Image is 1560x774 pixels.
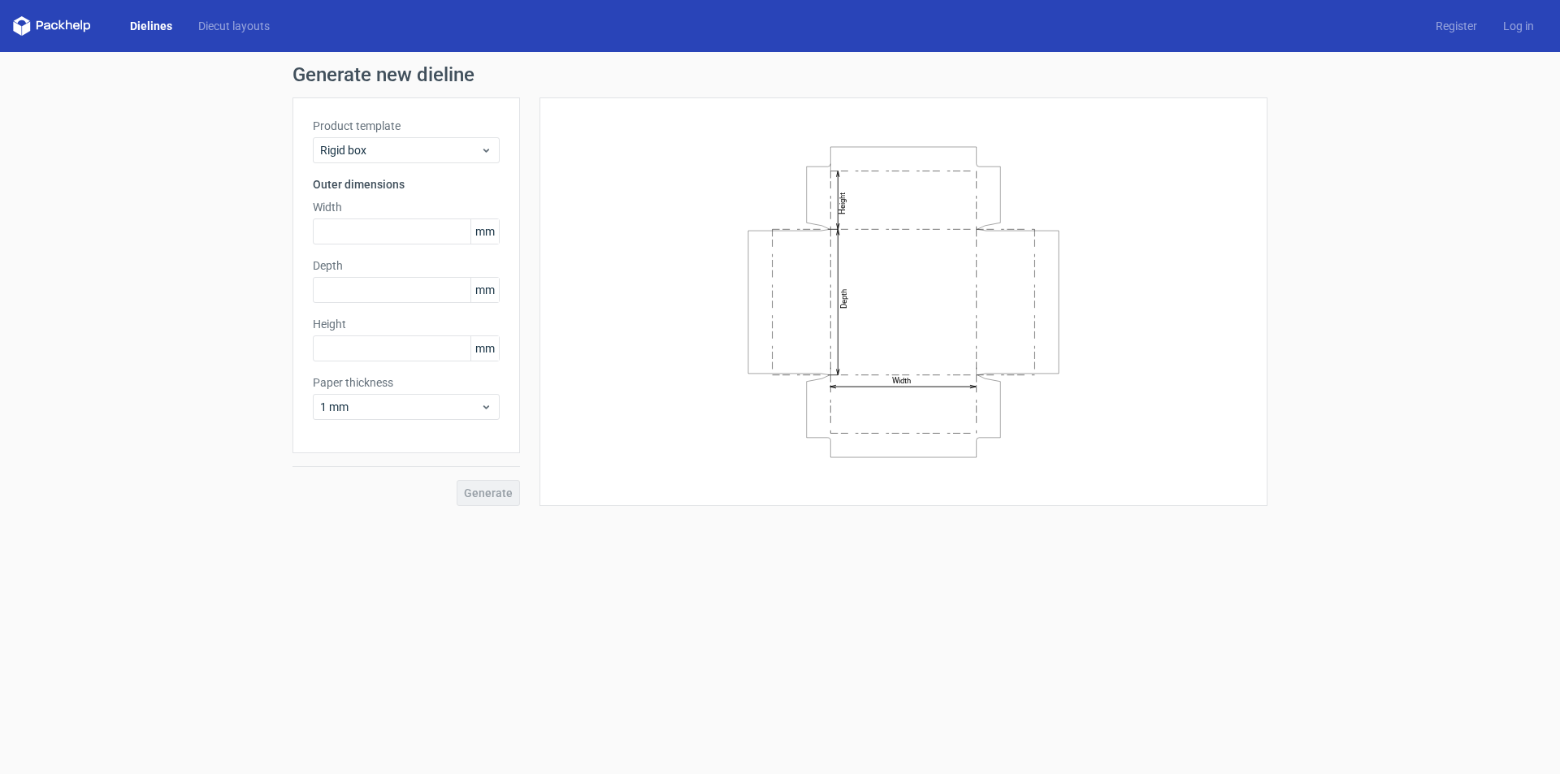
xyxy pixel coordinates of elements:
label: Product template [313,118,500,134]
a: Dielines [117,18,185,34]
a: Register [1423,18,1490,34]
a: Diecut layouts [185,18,283,34]
span: Rigid box [320,142,480,158]
text: Height [838,192,847,214]
text: Width [892,376,911,385]
h3: Outer dimensions [313,176,500,192]
label: Width [313,199,500,215]
label: Depth [313,257,500,274]
label: Height [313,316,500,332]
label: Paper thickness [313,374,500,391]
text: Depth [839,288,848,308]
span: 1 mm [320,399,480,415]
a: Log in [1490,18,1547,34]
span: mm [470,219,499,244]
span: mm [470,336,499,361]
h1: Generate new dieline [292,65,1267,84]
span: mm [470,278,499,302]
